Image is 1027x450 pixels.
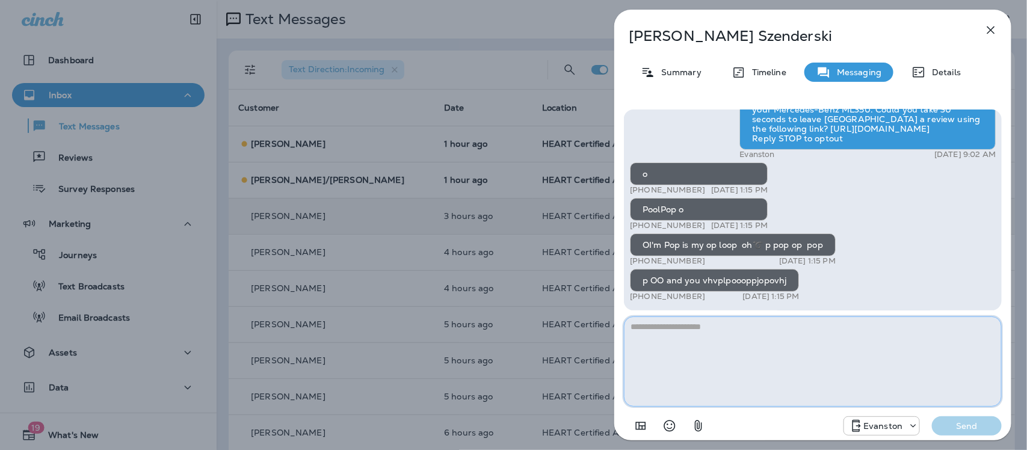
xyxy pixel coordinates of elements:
p: [PHONE_NUMBER] [630,185,705,195]
p: [PHONE_NUMBER] [630,292,705,301]
p: [PERSON_NAME] Szenderski [629,28,957,45]
button: Add in a premade template [629,414,653,438]
button: Select an emoji [658,414,682,438]
p: Summary [655,67,702,77]
div: p OO and you vhvplpoooppjopovhj [630,269,799,292]
p: [DATE] 9:02 AM [934,150,996,159]
p: [DATE] 1:15 PM [742,292,799,301]
p: [PHONE_NUMBER] [630,256,705,266]
p: [DATE] 1:15 PM [711,185,768,195]
p: [PHONE_NUMBER] [630,221,705,230]
div: Hi [PERSON_NAME], this is HEART Certified Auto Care - [GEOGRAPHIC_DATA], thank you letting us ser... [739,79,996,150]
div: o [630,162,768,185]
div: +1 (847) 892-1225 [844,419,919,433]
p: Messaging [831,67,881,77]
div: PoolPop o [630,198,768,221]
p: Evanston [739,150,774,159]
p: [DATE] 1:15 PM [779,256,836,266]
p: Timeline [746,67,786,77]
p: [DATE] 1:15 PM [711,221,768,230]
p: Details [926,67,961,77]
p: Evanston [863,421,902,431]
div: OI'm Pop is my op loop oh➰ p pop op pop [630,233,836,256]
